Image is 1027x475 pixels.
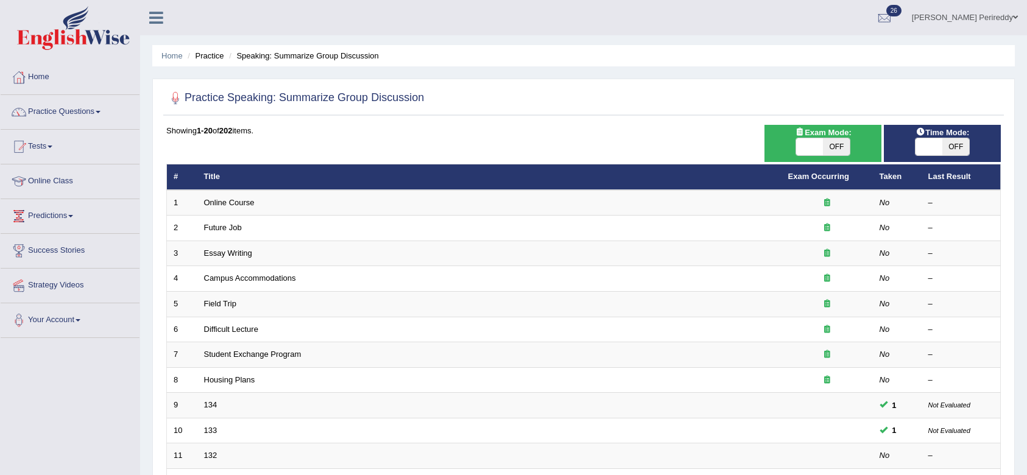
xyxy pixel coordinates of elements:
div: Exam occurring question [788,273,866,284]
li: Practice [185,50,224,62]
a: Home [161,51,183,60]
a: Practice Questions [1,95,139,125]
a: Strategy Videos [1,269,139,299]
em: No [880,273,890,283]
td: 11 [167,443,197,469]
a: 133 [204,426,217,435]
td: 2 [167,216,197,241]
td: 10 [167,418,197,443]
li: Speaking: Summarize Group Discussion [226,50,379,62]
a: Predictions [1,199,139,230]
em: No [880,248,890,258]
div: Exam occurring question [788,222,866,234]
div: Exam occurring question [788,298,866,310]
small: Not Evaluated [928,427,970,434]
em: No [880,299,890,308]
b: 1-20 [197,126,213,135]
div: Exam occurring question [788,349,866,361]
div: – [928,450,994,462]
em: No [880,350,890,359]
a: Difficult Lecture [204,325,258,334]
td: 7 [167,342,197,368]
h2: Practice Speaking: Summarize Group Discussion [166,89,424,107]
div: Exam occurring question [788,248,866,259]
span: OFF [823,138,850,155]
div: – [928,273,994,284]
div: Exam occurring question [788,197,866,209]
em: No [880,198,890,207]
div: Showing of items. [166,125,1001,136]
td: 4 [167,266,197,292]
div: – [928,349,994,361]
small: Not Evaluated [928,401,970,409]
div: – [928,222,994,234]
a: Essay Writing [204,248,252,258]
em: No [880,223,890,232]
span: You can still take this question [888,399,902,412]
div: Exam occurring question [788,375,866,386]
a: Future Job [204,223,242,232]
em: No [880,325,890,334]
a: Home [1,60,139,91]
div: Show exams occurring in exams [764,125,881,162]
span: OFF [942,138,969,155]
span: You can still take this question [888,424,902,437]
a: Housing Plans [204,375,255,384]
td: 6 [167,317,197,342]
div: – [928,298,994,310]
div: – [928,197,994,209]
a: Student Exchange Program [204,350,302,359]
a: Field Trip [204,299,236,308]
a: Online Class [1,164,139,195]
td: 8 [167,367,197,393]
b: 202 [219,126,233,135]
a: Campus Accommodations [204,273,296,283]
td: 5 [167,292,197,317]
span: 26 [886,5,902,16]
div: – [928,324,994,336]
th: Last Result [922,164,1001,190]
span: Exam Mode: [790,126,856,139]
th: Title [197,164,782,190]
a: Exam Occurring [788,172,849,181]
a: 132 [204,451,217,460]
div: Exam occurring question [788,324,866,336]
a: Tests [1,130,139,160]
a: Success Stories [1,234,139,264]
a: 134 [204,400,217,409]
div: – [928,248,994,259]
a: Online Course [204,198,255,207]
em: No [880,375,890,384]
td: 9 [167,393,197,418]
div: – [928,375,994,386]
td: 1 [167,190,197,216]
span: Time Mode: [911,126,974,139]
td: 3 [167,241,197,266]
a: Your Account [1,303,139,334]
th: # [167,164,197,190]
em: No [880,451,890,460]
th: Taken [873,164,922,190]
